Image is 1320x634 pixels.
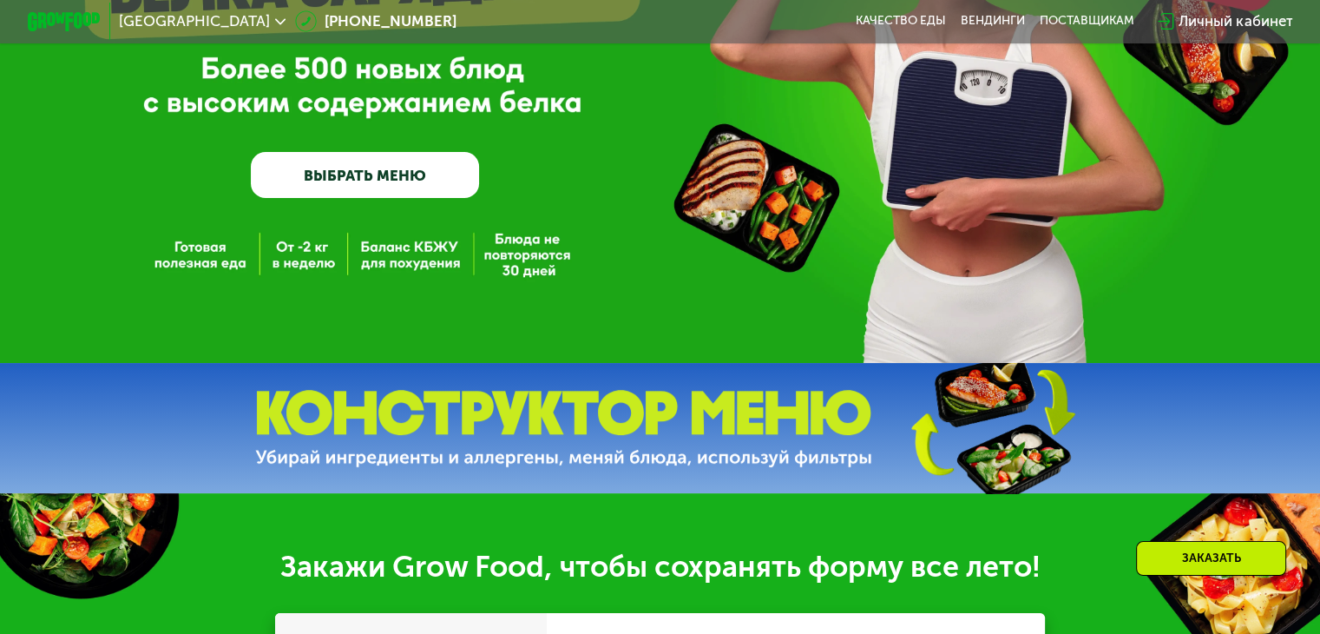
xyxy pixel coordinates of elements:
a: Вендинги [961,14,1025,29]
div: поставщикам [1040,14,1134,29]
div: Заказать [1136,541,1286,576]
a: [PHONE_NUMBER] [295,10,456,32]
div: Личный кабинет [1179,10,1292,32]
a: Качество еды [856,14,946,29]
a: ВЫБРАТЬ МЕНЮ [251,152,479,198]
span: [GEOGRAPHIC_DATA] [119,14,270,29]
